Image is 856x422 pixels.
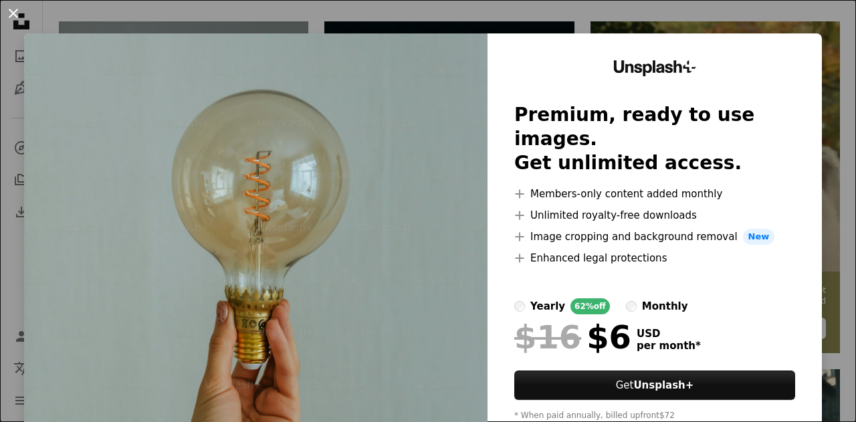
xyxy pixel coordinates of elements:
li: Enhanced legal protections [514,250,795,266]
li: Members-only content added monthly [514,186,795,202]
li: Image cropping and background removal [514,229,795,245]
span: per month * [637,340,701,352]
input: yearly62%off [514,301,525,312]
div: $6 [514,320,631,354]
button: GetUnsplash+ [514,371,795,400]
input: monthly [626,301,637,312]
div: yearly [530,298,565,314]
h2: Premium, ready to use images. Get unlimited access. [514,103,795,175]
span: USD [637,328,701,340]
strong: Unsplash+ [633,379,693,391]
span: New [743,229,775,245]
li: Unlimited royalty-free downloads [514,207,795,223]
span: $16 [514,320,581,354]
div: monthly [642,298,688,314]
div: 62% off [570,298,610,314]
